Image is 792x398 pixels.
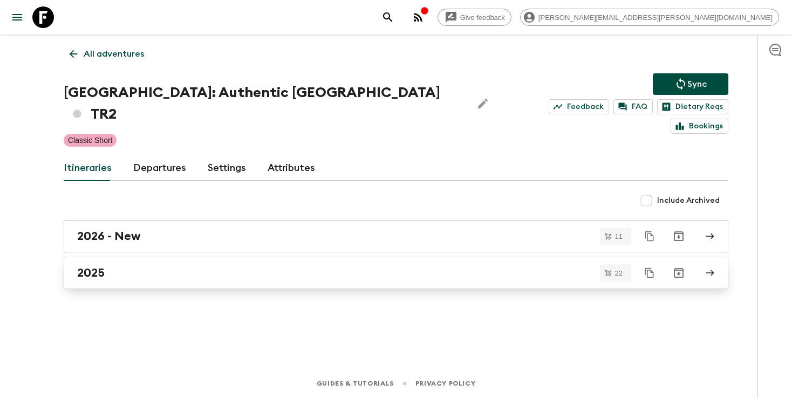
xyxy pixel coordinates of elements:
[415,378,475,389] a: Privacy Policy
[64,82,463,125] h1: [GEOGRAPHIC_DATA]: Authentic [GEOGRAPHIC_DATA] TR2
[317,378,394,389] a: Guides & Tutorials
[268,155,315,181] a: Attributes
[657,99,728,114] a: Dietary Reqs
[549,99,609,114] a: Feedback
[609,270,629,277] span: 22
[668,225,689,247] button: Archive
[438,9,511,26] a: Give feedback
[377,6,399,28] button: search adventures
[64,43,150,65] a: All adventures
[472,82,494,125] button: Edit Adventure Title
[6,6,28,28] button: menu
[77,266,105,280] h2: 2025
[640,227,659,246] button: Duplicate
[84,47,144,60] p: All adventures
[77,229,141,243] h2: 2026 - New
[609,233,629,240] span: 11
[64,155,112,181] a: Itineraries
[668,262,689,284] button: Archive
[133,155,186,181] a: Departures
[532,13,779,22] span: [PERSON_NAME][EMAIL_ADDRESS][PERSON_NAME][DOMAIN_NAME]
[520,9,779,26] div: [PERSON_NAME][EMAIL_ADDRESS][PERSON_NAME][DOMAIN_NAME]
[657,195,720,206] span: Include Archived
[687,78,707,91] p: Sync
[68,135,112,146] p: Classic Short
[454,13,511,22] span: Give feedback
[653,73,728,95] button: Sync adventure departures to the booking engine
[613,99,653,114] a: FAQ
[671,119,728,134] a: Bookings
[208,155,246,181] a: Settings
[640,263,659,283] button: Duplicate
[64,220,728,252] a: 2026 - New
[64,257,728,289] a: 2025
